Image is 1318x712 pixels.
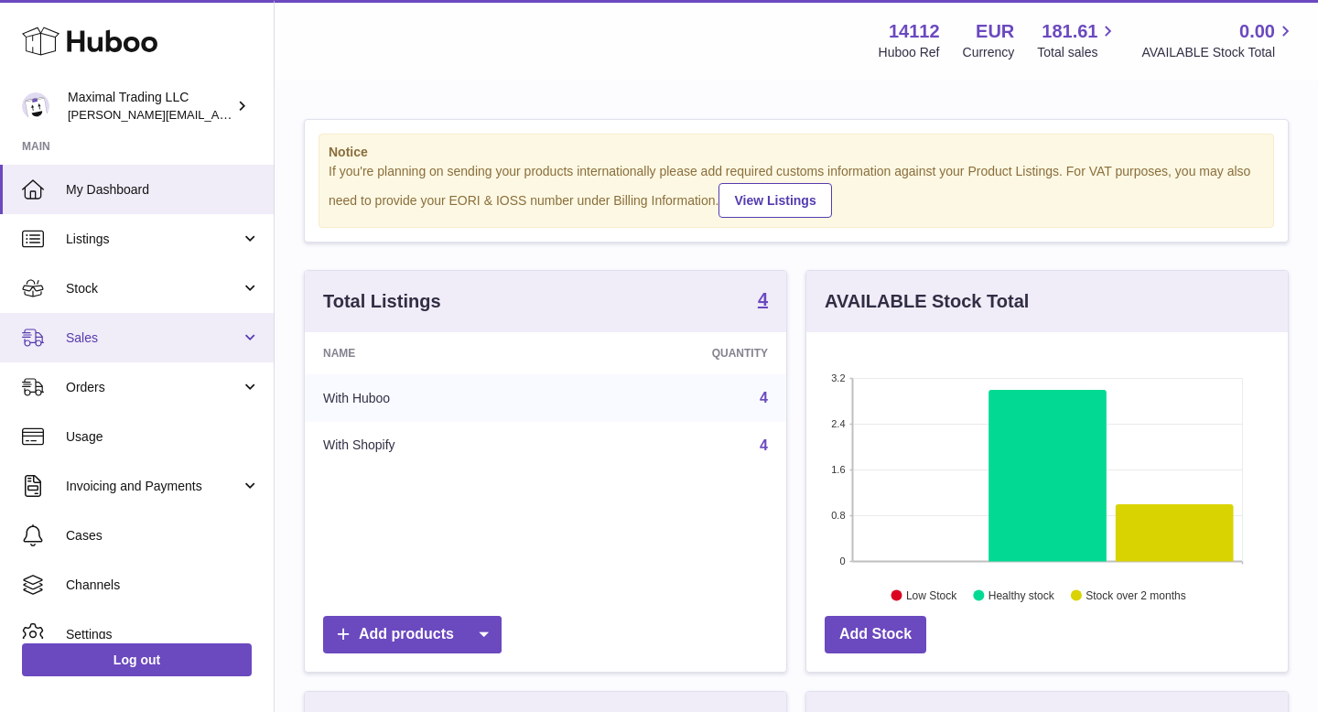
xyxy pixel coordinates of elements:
span: Settings [66,626,260,643]
span: Cases [66,527,260,545]
span: Channels [66,577,260,594]
a: 181.61 Total sales [1037,19,1118,61]
a: 4 [758,290,768,312]
span: Invoicing and Payments [66,478,241,495]
span: Usage [66,428,260,446]
td: With Shopify [305,422,565,469]
h3: AVAILABLE Stock Total [825,289,1029,314]
a: 0.00 AVAILABLE Stock Total [1141,19,1296,61]
td: With Huboo [305,374,565,422]
text: 1.6 [831,464,845,475]
span: Listings [66,231,241,248]
a: Add Stock [825,616,926,653]
a: 4 [760,390,768,405]
h3: Total Listings [323,289,441,314]
a: View Listings [718,183,831,218]
span: Sales [66,329,241,347]
span: My Dashboard [66,181,260,199]
th: Name [305,332,565,374]
text: 3.2 [831,372,845,383]
div: If you're planning on sending your products internationally please add required customs informati... [329,163,1264,218]
a: Add products [323,616,502,653]
text: 0 [839,556,845,566]
div: Huboo Ref [879,44,940,61]
div: Keywords by Traffic [202,108,308,120]
text: Low Stock [906,588,957,601]
div: v 4.0.25 [51,29,90,44]
strong: 14112 [889,19,940,44]
strong: Notice [329,144,1264,161]
a: Log out [22,643,252,676]
strong: EUR [976,19,1014,44]
span: Total sales [1037,44,1118,61]
div: Maximal Trading LLC [68,89,232,124]
span: 0.00 [1239,19,1275,44]
span: [PERSON_NAME][EMAIL_ADDRESS][DOMAIN_NAME] [68,107,367,122]
text: Stock over 2 months [1086,588,1185,601]
img: website_grey.svg [29,48,44,62]
text: 2.4 [831,418,845,429]
span: 181.61 [1042,19,1097,44]
th: Quantity [565,332,786,374]
img: logo_orange.svg [29,29,44,44]
div: Domain: [DOMAIN_NAME] [48,48,201,62]
text: Healthy stock [988,588,1055,601]
strong: 4 [758,290,768,308]
span: AVAILABLE Stock Total [1141,44,1296,61]
img: tab_keywords_by_traffic_grey.svg [182,106,197,121]
img: tab_domain_overview_orange.svg [49,106,64,121]
text: 0.8 [831,510,845,521]
a: 4 [760,437,768,453]
span: Orders [66,379,241,396]
span: Stock [66,280,241,297]
img: scott@scottkanacher.com [22,92,49,120]
div: Currency [963,44,1015,61]
div: Domain Overview [70,108,164,120]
